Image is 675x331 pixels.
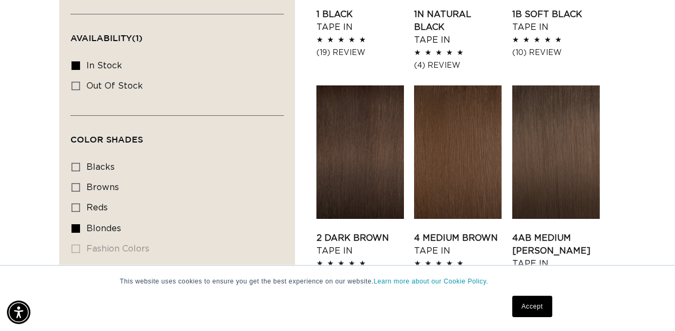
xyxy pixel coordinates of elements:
span: (1) [132,33,142,43]
span: blondes [86,224,121,233]
summary: Color Shades (0 selected) [70,116,284,154]
span: Availability [70,33,142,43]
a: 4 Medium Brown Tape In [414,232,502,257]
div: Accessibility Menu [7,301,30,324]
span: browns [86,183,119,192]
a: 1B Soft Black Tape In [512,8,600,34]
iframe: Chat Widget [622,280,675,331]
span: blacks [86,163,115,171]
a: Learn more about our Cookie Policy. [374,278,488,285]
p: This website uses cookies to ensure you get the best experience on our website. [120,277,555,286]
a: 2 Dark Brown Tape In [316,232,404,257]
summary: Availability (1 selected) [70,14,284,53]
span: reds [86,203,108,212]
span: In stock [86,61,122,70]
a: 1 Black Tape In [316,8,404,34]
span: Out of stock [86,82,143,90]
a: 4AB Medium [PERSON_NAME] Tape In [512,232,600,270]
a: 1N Natural Black Tape In [414,8,502,46]
span: Color Shades [70,135,143,144]
a: Accept [512,296,552,317]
